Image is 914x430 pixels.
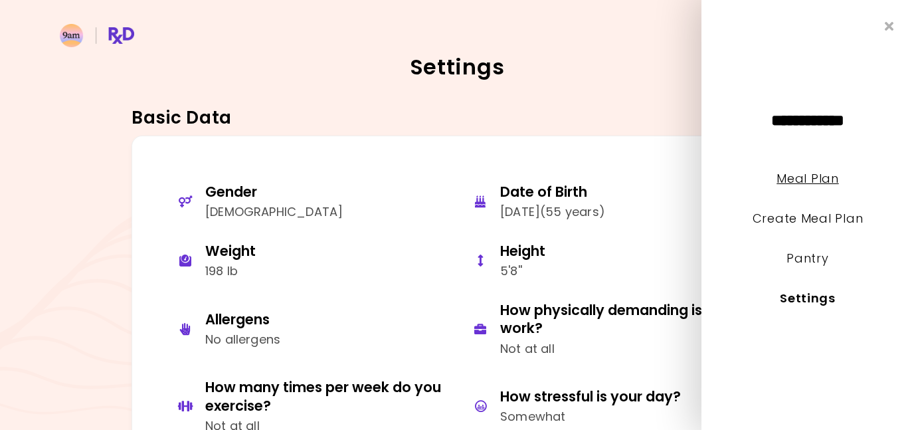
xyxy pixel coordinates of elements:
button: Date of Birth[DATE](55 years) [457,173,752,232]
button: AllergensNo allergens [162,291,457,368]
div: Somewhat [500,407,681,427]
div: How physically demanding is your work? [500,301,742,338]
button: Weight198 lb [162,232,457,291]
div: Allergens [205,310,280,328]
div: How many times per week do you exercise? [205,378,447,415]
button: How physically demanding is your work?Not at all [457,291,752,368]
button: Height5'8'' [457,232,752,291]
div: Weight [205,242,256,260]
a: Create Meal Plan [753,210,864,227]
i: Close [885,20,894,33]
img: RxDiet [60,24,134,47]
a: Pantry [786,250,828,267]
a: Settings [780,290,836,306]
div: 198 lb [205,262,256,281]
h3: Basic Data [132,108,782,129]
a: Meal Plan [777,170,838,187]
div: Date of Birth [500,183,605,201]
div: 5'8'' [500,262,545,281]
div: Not at all [500,340,742,359]
div: How stressful is your day? [500,387,681,405]
div: [DATE] ( 55 years ) [500,203,605,222]
div: [DEMOGRAPHIC_DATA] [205,203,343,222]
div: Height [500,242,545,260]
button: Gender[DEMOGRAPHIC_DATA] [162,173,457,232]
div: No allergens [205,330,280,350]
h2: Settings [60,56,854,78]
div: Gender [205,183,343,201]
